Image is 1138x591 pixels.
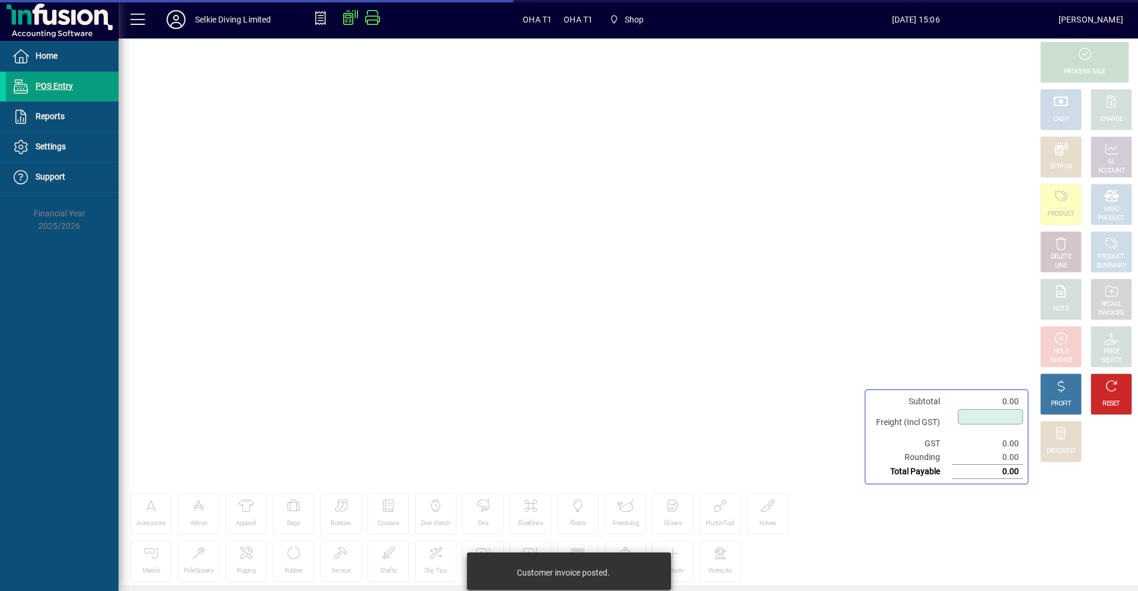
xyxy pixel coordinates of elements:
span: Shop [605,9,648,30]
a: Reports [6,102,119,132]
span: Home [36,51,57,60]
div: Slip Tips [424,567,447,576]
div: Rigging [236,567,255,576]
div: Customer invoice posted. [517,567,610,579]
td: 0.00 [952,465,1023,479]
a: Home [6,41,119,71]
div: CASH [1053,115,1069,124]
div: Courses [378,519,399,528]
td: Total Payable [870,465,952,479]
div: GL [1108,158,1115,167]
div: PRODUCT [1098,253,1124,261]
div: Service [331,567,350,576]
div: HOLD [1053,347,1069,356]
div: Rubber [284,567,303,576]
td: 0.00 [952,437,1023,451]
div: PRODUCT [1047,210,1074,219]
div: MISC [1104,205,1118,214]
div: HuntinTool [706,519,734,528]
div: Dive Watch [421,519,450,528]
td: GST [870,437,952,451]
a: Settings [6,132,119,162]
div: ACCOUNT [1098,167,1125,175]
div: Selkie Diving Limited [195,10,271,29]
div: PROFIT [1051,400,1071,408]
div: Masks [142,567,161,576]
div: Bags [287,519,300,528]
div: Floatlines [518,519,543,528]
td: Rounding [870,451,952,465]
td: Subtotal [870,395,952,408]
div: PROCESS SALE [1064,68,1105,76]
td: Freight (Incl GST) [870,408,952,437]
div: Shafts [380,567,397,576]
div: INVOICE [1050,356,1072,365]
span: Settings [36,142,66,151]
div: RECALL [1101,300,1122,309]
div: Admin [190,519,207,528]
div: [PERSON_NAME] [1059,10,1123,29]
div: PRICE [1104,347,1120,356]
div: CHARGE [1100,115,1123,124]
div: DELETE [1051,253,1071,261]
div: EFTPOS [1050,162,1072,171]
span: OHA T1 [523,10,552,29]
span: Shop [625,10,644,29]
div: SUMMARY [1097,261,1126,270]
div: LINE [1055,261,1067,270]
div: RESET [1102,400,1120,408]
div: SELECT [1101,356,1122,365]
div: Freediving [612,519,638,528]
div: NOTE [1053,305,1069,314]
div: Apparel [236,519,255,528]
div: INVOICES [1098,309,1124,318]
div: PRODUCT [1098,214,1124,223]
span: POS Entry [36,81,73,91]
div: Wetsuit+ [661,567,684,576]
div: Floats [570,519,586,528]
div: Knives [759,519,776,528]
span: OHA T1 [564,10,593,29]
td: 0.00 [952,451,1023,465]
a: Support [6,162,119,192]
span: [DATE] 15:06 [773,10,1059,29]
div: PoleSpears [184,567,213,576]
div: Booties [331,519,350,528]
button: Profile [157,9,195,30]
span: Reports [36,111,65,121]
div: Gloves [664,519,682,528]
div: Wetsuits [708,567,731,576]
span: Support [36,172,65,181]
div: Acessories [136,519,165,528]
div: Fins [478,519,488,528]
td: 0.00 [952,395,1023,408]
div: DISCOUNT [1047,447,1075,456]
